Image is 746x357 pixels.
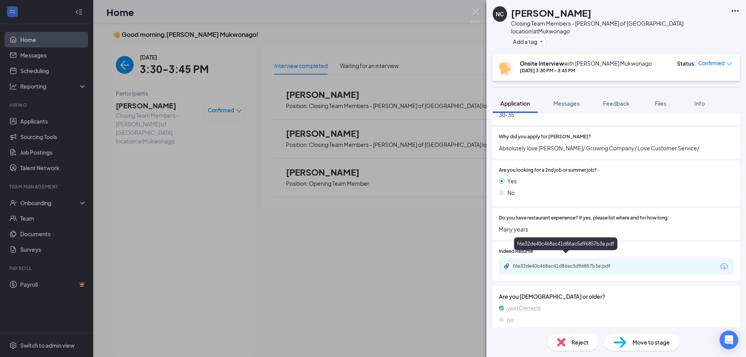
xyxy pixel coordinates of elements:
[499,248,533,255] span: Indeed Resume
[520,67,652,74] div: [DATE] 3:30 PM - 3:45 PM
[520,59,652,67] div: with [PERSON_NAME] Mukwonago
[507,188,515,197] span: No
[499,167,597,174] span: Are you looking for a 2nd job or summer job?
[677,59,696,67] div: Status :
[730,6,740,16] svg: Ellipses
[539,39,544,44] svg: Plus
[499,133,591,141] span: Why did you apply for [PERSON_NAME]?
[520,60,564,67] b: Onsite Interview
[511,6,591,19] h1: [PERSON_NAME]
[496,10,504,18] div: NC
[499,110,734,119] span: 30-35
[633,338,670,347] span: Move to stage
[500,100,530,107] span: Application
[499,292,734,301] span: Are you [DEMOGRAPHIC_DATA] or older?
[698,59,725,67] span: Confirmed
[720,331,738,349] div: Open Intercom Messenger
[504,263,510,269] svg: Paperclip
[507,315,514,324] span: no
[572,338,589,347] span: Reject
[553,100,580,107] span: Messages
[499,214,669,222] span: Do you have restaurant experience? If yes, please list where and for how long:
[504,263,629,270] a: Paperclipf6e32de40c468ac41d86ac5d96857b3e.pdf
[727,61,732,67] span: down
[511,37,546,45] button: PlusAdd a tag
[603,100,629,107] span: Feedback
[507,177,517,185] span: Yes
[511,19,727,35] div: Closing Team Members - [PERSON_NAME] of [GEOGRAPHIC_DATA] location! at Mukwonago
[499,225,734,233] span: Many years
[655,100,666,107] span: Files
[694,100,705,107] span: Info
[720,262,729,271] svg: Download
[499,144,734,152] span: Absolutely love [PERSON_NAME]/ Growing Company/ Love Customer Service/
[507,304,540,312] span: yes (Correct)
[514,237,617,250] div: f6e32de40c468ac41d86ac5d96857b3e.pdf
[513,263,622,269] div: f6e32de40c468ac41d86ac5d96857b3e.pdf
